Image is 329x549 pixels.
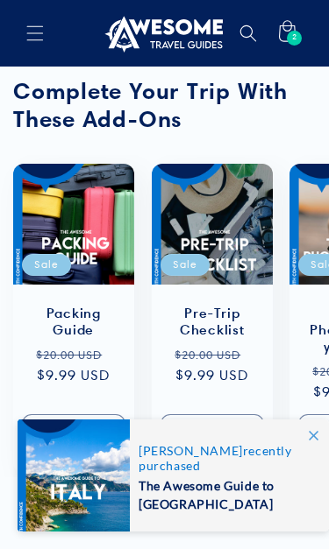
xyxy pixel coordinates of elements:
input: Quantity for Default Title [192,414,233,455]
img: Awesome Travel Guides [101,14,223,53]
a: Pre-Trip Checklist [169,304,255,337]
a: Awesome Travel Guides [94,7,229,60]
strong: Complete Your Trip With These Add-Ons [13,77,288,133]
span: 2 [292,31,297,46]
summary: Menu [16,14,54,53]
span: recently purchased [139,443,311,473]
span: [PERSON_NAME] [139,443,243,458]
input: Quantity for Default Title [54,414,95,455]
summary: Search [229,14,268,53]
span: The Awesome Guide to [GEOGRAPHIC_DATA] [139,473,311,513]
a: Packing Guide [31,304,117,337]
